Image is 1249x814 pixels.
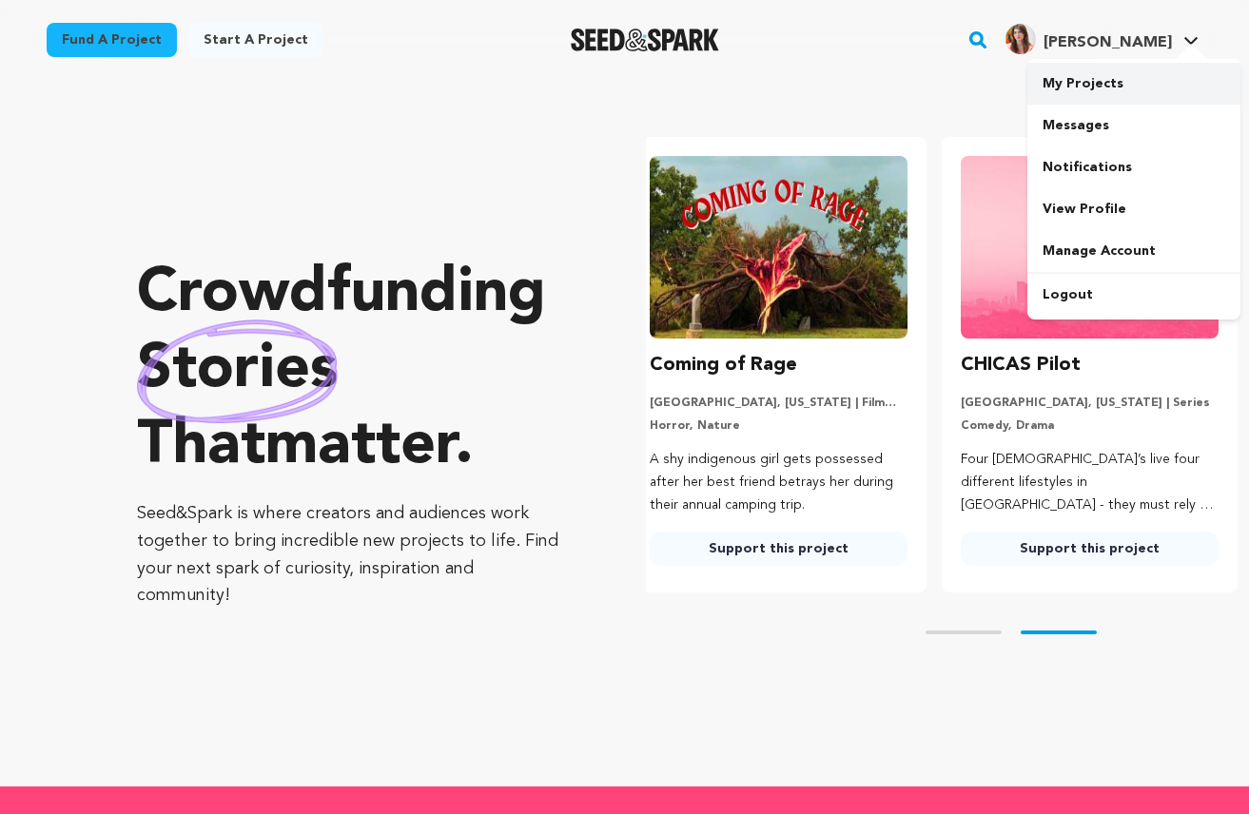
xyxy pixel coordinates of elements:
h3: CHICAS Pilot [961,350,1081,380]
p: [GEOGRAPHIC_DATA], [US_STATE] | Series [961,396,1219,411]
p: Horror, Nature [650,418,907,434]
a: Fund a project [47,23,177,57]
a: Logout [1027,274,1240,316]
p: Seed&Spark is where creators and audiences work together to bring incredible new projects to life... [137,500,570,610]
img: Seed&Spark Logo Dark Mode [571,29,720,51]
img: 8c3caa06b778bd7d.png [1005,24,1036,54]
p: Four [DEMOGRAPHIC_DATA]’s live four different lifestyles in [GEOGRAPHIC_DATA] - they must rely on... [961,449,1219,516]
a: Support this project [961,532,1219,566]
h3: Coming of Rage [650,350,797,380]
a: Zoe T.'s Profile [1002,20,1202,54]
span: [PERSON_NAME] [1044,35,1172,50]
p: A shy indigenous girl gets possessed after her best friend betrays her during their annual campin... [650,449,907,516]
a: Start a project [188,23,323,57]
span: Zoe T.'s Profile [1002,20,1202,60]
a: Notifications [1027,146,1240,188]
img: Coming of Rage image [650,156,907,339]
a: Manage Account [1027,230,1240,272]
p: [GEOGRAPHIC_DATA], [US_STATE] | Film Short [650,396,907,411]
a: View Profile [1027,188,1240,230]
p: Comedy, Drama [961,418,1219,434]
img: CHICAS Pilot image [961,156,1219,339]
a: Messages [1027,105,1240,146]
p: Crowdfunding that . [137,257,570,485]
span: matter [265,417,455,477]
a: My Projects [1027,63,1240,105]
a: Seed&Spark Homepage [571,29,720,51]
img: hand sketched image [137,320,338,423]
a: Support this project [650,532,907,566]
div: Zoe T.'s Profile [1005,24,1172,54]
